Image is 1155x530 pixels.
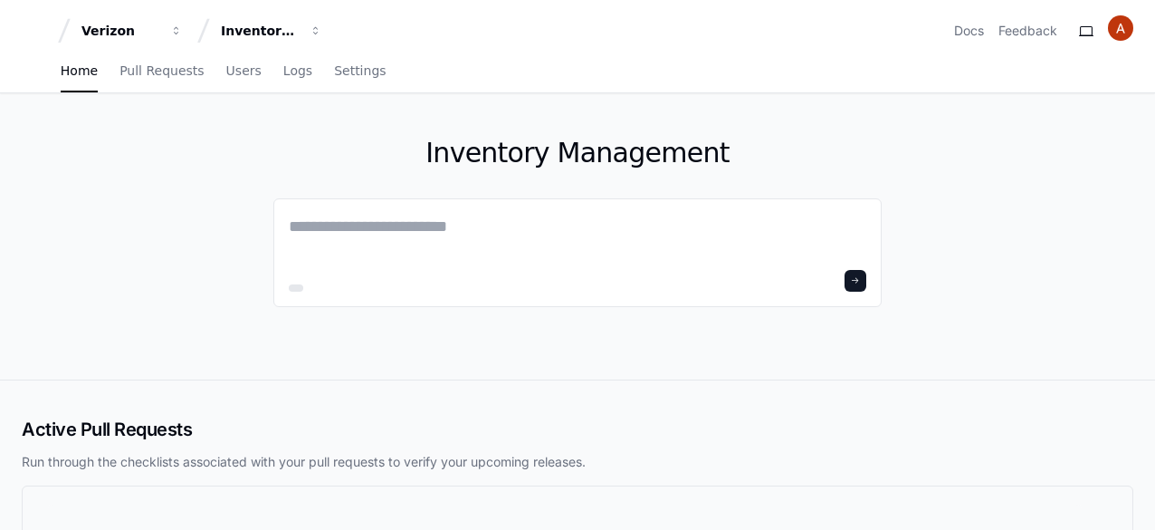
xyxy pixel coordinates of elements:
[954,22,984,40] a: Docs
[119,65,204,76] span: Pull Requests
[22,417,1133,442] h2: Active Pull Requests
[1108,15,1133,41] img: ACg8ocKW-4kHH7xX-itlGNaHOZCUSD9HmUxPMownClAyXtDWALN0QA=s96-c
[81,22,159,40] div: Verizon
[22,453,1133,471] p: Run through the checklists associated with your pull requests to verify your upcoming releases.
[1097,470,1146,519] iframe: Open customer support
[119,51,204,92] a: Pull Requests
[283,65,312,76] span: Logs
[61,65,98,76] span: Home
[283,51,312,92] a: Logs
[334,51,386,92] a: Settings
[334,65,386,76] span: Settings
[61,51,98,92] a: Home
[273,137,882,169] h1: Inventory Management
[998,22,1057,40] button: Feedback
[214,14,329,47] button: Inventory Management
[221,22,299,40] div: Inventory Management
[226,65,262,76] span: Users
[74,14,190,47] button: Verizon
[226,51,262,92] a: Users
